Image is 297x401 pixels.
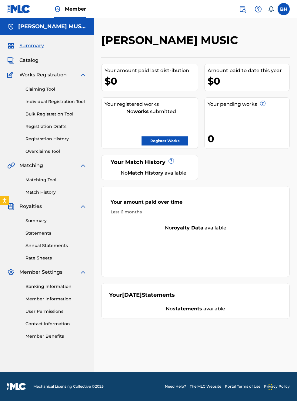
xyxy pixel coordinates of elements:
strong: statements [173,306,202,312]
a: The MLC Website [190,384,221,389]
a: CatalogCatalog [7,57,38,64]
div: Notifications [268,6,274,12]
a: Contact Information [25,321,87,327]
span: Member [65,5,86,12]
img: logo [7,383,26,390]
strong: Match History [128,170,163,176]
strong: works [133,109,149,114]
img: Member Settings [7,269,15,276]
a: Annual Statements [25,242,87,249]
a: Statements [25,230,87,236]
img: expand [79,203,87,210]
div: Your Statements [109,291,175,299]
span: Matching [19,162,43,169]
a: Rate Sheets [25,255,87,261]
div: Your registered works [105,101,198,108]
div: Your pending works [208,101,290,108]
a: Individual Registration Tool [25,99,87,105]
div: User Menu [278,3,290,15]
img: MLC Logo [7,5,31,13]
img: Works Registration [7,71,15,79]
img: Top Rightsholder [54,5,61,13]
div: Your Match History [109,158,190,166]
img: Accounts [7,23,15,30]
a: Summary [25,218,87,224]
img: expand [79,71,87,79]
div: $0 [208,74,290,88]
a: Register Works [142,136,188,145]
h2: [PERSON_NAME] MUSIC [101,33,241,47]
img: expand [79,162,87,169]
div: No submitted [105,108,198,115]
span: [DATE] [122,292,142,298]
img: expand [79,269,87,276]
a: Banking Information [25,283,87,290]
a: User Permissions [25,308,87,315]
h5: BOBBY HAMILTON MUSIC [18,23,87,30]
a: Member Benefits [25,333,87,339]
a: Member Information [25,296,87,302]
span: Mechanical Licensing Collective © 2025 [33,384,104,389]
div: Your amount paid over time [111,199,280,209]
a: Bulk Registration Tool [25,111,87,117]
div: Help [252,3,264,15]
a: Public Search [236,3,249,15]
span: Member Settings [19,269,62,276]
a: Registration History [25,136,87,142]
div: Amount paid to date this year [208,67,290,74]
a: Matching Tool [25,177,87,183]
img: help [255,5,262,13]
div: 0 [208,132,290,145]
strong: royalty data [172,225,203,231]
span: Summary [19,42,44,49]
img: Catalog [7,57,15,64]
span: ? [169,159,174,163]
a: SummarySummary [7,42,44,49]
div: No available [102,224,289,232]
div: Drag [269,378,272,396]
span: ? [260,101,265,106]
span: Works Registration [19,71,67,79]
a: Need Help? [165,384,186,389]
div: Last 6 months [111,209,280,215]
iframe: Chat Widget [267,372,297,401]
a: Match History [25,189,87,195]
a: Portal Terms of Use [225,384,260,389]
img: search [239,5,246,13]
div: $0 [105,74,198,88]
span: Catalog [19,57,38,64]
div: Your amount paid last distribution [105,67,198,74]
a: Registration Drafts [25,123,87,130]
div: No available [117,169,190,177]
a: Claiming Tool [25,86,87,92]
img: Summary [7,42,15,49]
img: Royalties [7,203,15,210]
a: Privacy Policy [264,384,290,389]
img: Matching [7,162,15,169]
div: No available [109,305,282,312]
a: Overclaims Tool [25,148,87,155]
span: Royalties [19,203,42,210]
